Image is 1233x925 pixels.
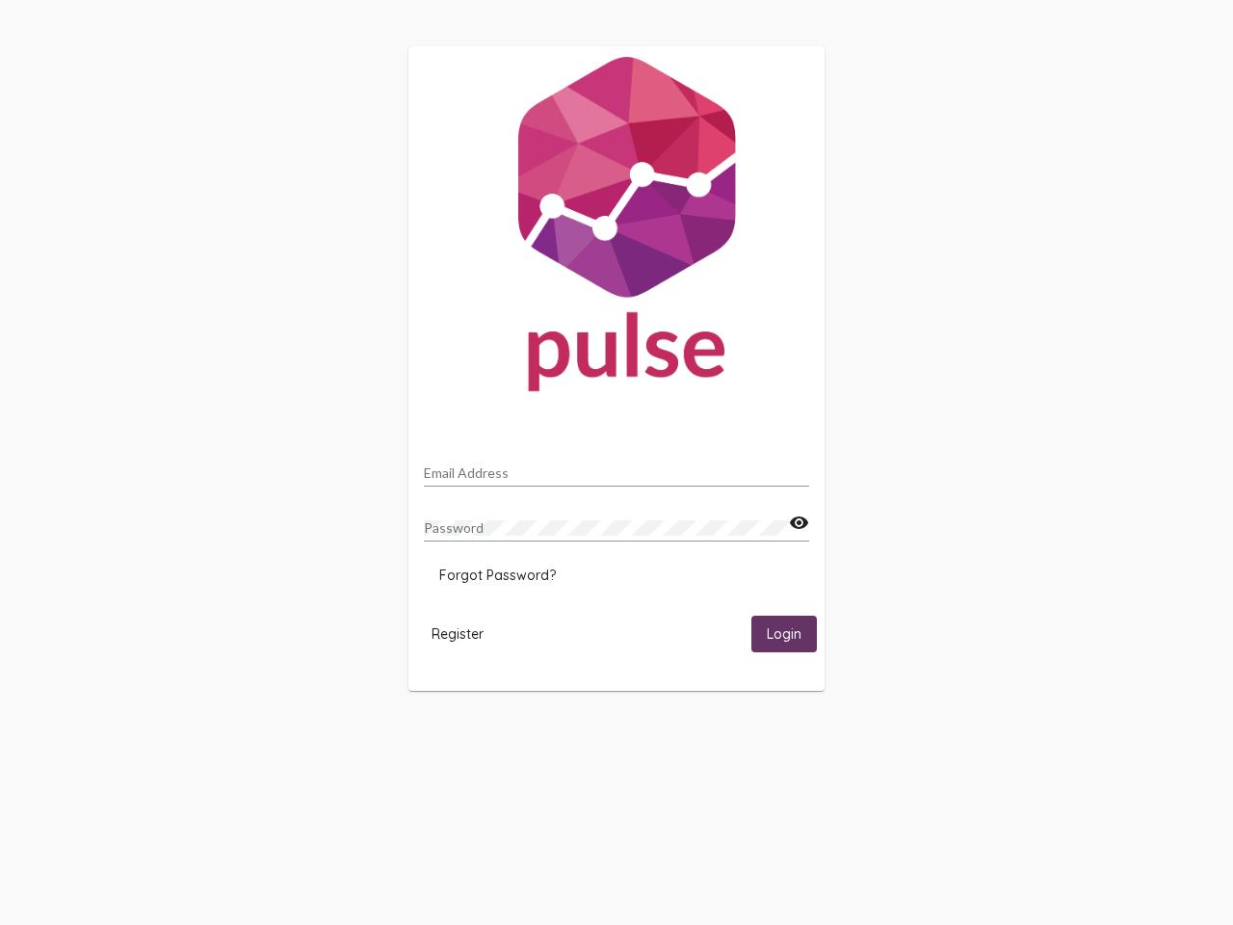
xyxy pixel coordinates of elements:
[408,46,825,410] img: Pulse For Good Logo
[416,616,499,651] button: Register
[432,625,484,643] span: Register
[789,512,809,535] mat-icon: visibility
[439,567,556,584] span: Forgot Password?
[424,558,571,593] button: Forgot Password?
[751,616,817,651] button: Login
[767,626,801,644] span: Login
